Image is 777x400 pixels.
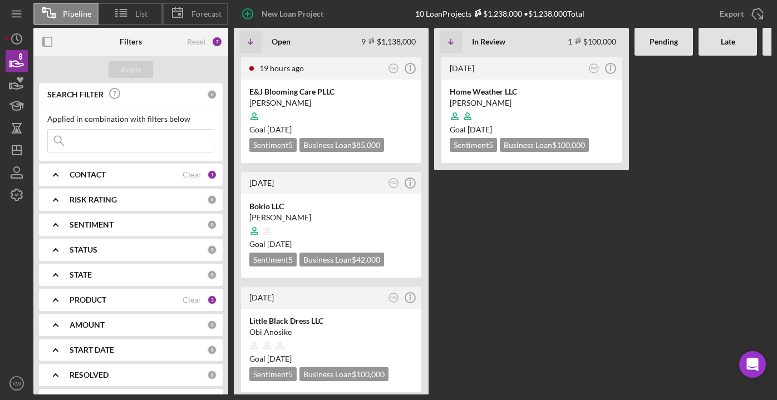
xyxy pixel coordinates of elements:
text: KW [12,381,21,387]
div: Export [720,3,744,25]
div: 9 $1,138,000 [361,37,416,46]
b: PRODUCT [70,295,106,304]
div: E&J Blooming Care PLLC [249,86,413,97]
b: AMOUNT [70,320,105,329]
div: 0 [207,195,217,205]
div: Sentiment 5 [249,138,297,152]
a: 19 hours agoKWE&J Blooming Care PLLC[PERSON_NAME]Goal [DATE]Sentiment5Business Loan$85,000 [239,56,423,165]
div: Bokio LLC [249,201,413,212]
div: Sentiment 5 [249,367,297,381]
button: KW [6,372,28,394]
b: SEARCH FILTER [47,90,104,99]
b: RESOLVED [70,371,109,379]
button: Export [709,3,771,25]
button: New Loan Project [234,3,335,25]
div: Clear [183,170,201,179]
time: 2025-08-12 15:29 [249,178,274,187]
time: 11/09/2025 [267,354,292,363]
div: 1 [207,170,217,180]
span: Pipeline [63,9,91,18]
b: RISK RATING [70,195,117,204]
b: Filters [120,37,142,46]
time: 11/10/2025 [267,239,292,249]
time: 11/10/2025 [267,125,292,134]
text: KW [391,66,397,70]
b: Late [721,37,735,46]
div: Business Loan $100,000 [500,138,589,152]
text: KW [391,181,397,185]
div: Applied in combination with filters below [47,115,214,124]
b: STATE [70,270,92,279]
button: KW [386,290,401,305]
button: Apply [109,61,153,78]
button: KW [386,61,401,76]
b: In Review [472,37,505,46]
b: START DATE [70,345,114,354]
span: Forecast [191,9,222,18]
div: New Loan Project [262,3,323,25]
div: Obi Anosike [249,327,413,338]
button: KW [587,61,602,76]
div: Apply [121,61,141,78]
div: [PERSON_NAME] [450,97,613,108]
div: $1,238,000 [471,9,522,18]
text: KW [591,66,597,70]
span: Goal [249,125,292,134]
div: 1 $100,000 [568,37,616,46]
div: Business Loan $42,000 [299,253,384,266]
time: 08/31/2025 [468,125,492,134]
b: SENTIMENT [70,220,114,229]
div: Open Intercom Messenger [739,351,766,378]
div: [PERSON_NAME] [249,212,413,223]
div: Clear [183,295,201,304]
text: KW [391,295,397,299]
div: 0 [207,220,217,230]
div: 0 [207,245,217,255]
span: Goal [249,354,292,363]
a: [DATE]KWBokio LLC[PERSON_NAME]Goal [DATE]Sentiment5Business Loan$42,000 [239,170,423,279]
span: Goal [450,125,492,134]
button: KW [386,176,401,191]
time: 2025-06-03 18:06 [450,63,474,73]
div: [PERSON_NAME] [249,97,413,108]
div: Home Weather LLC [450,86,613,97]
div: Sentiment 5 [450,138,497,152]
a: [DATE]KWHome Weather LLC[PERSON_NAME]Goal [DATE]Sentiment5Business Loan$100,000 [440,56,623,165]
div: 3 [207,295,217,305]
span: Goal [249,239,292,249]
time: 2025-08-18 20:18 [259,63,304,73]
div: 0 [207,345,217,355]
div: 7 [212,36,223,47]
div: Little Black Dress LLC [249,315,413,327]
div: 0 [207,370,217,380]
div: Business Loan $85,000 [299,138,384,152]
a: [DATE]KWLittle Black Dress LLCObi AnosikeGoal [DATE]Sentiment5Business Loan$100,000 [239,285,423,394]
b: CONTACT [70,170,106,179]
div: 0 [207,90,217,100]
b: STATUS [70,245,97,254]
b: Open [272,37,291,46]
div: 0 [207,320,217,330]
b: Pending [650,37,678,46]
div: Business Loan $100,000 [299,367,389,381]
div: Sentiment 5 [249,253,297,266]
div: 10 Loan Projects • $1,238,000 Total [415,9,584,18]
div: Reset [187,37,206,46]
div: 0 [207,270,217,280]
time: 2025-08-11 20:21 [249,293,274,302]
span: List [135,9,147,18]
